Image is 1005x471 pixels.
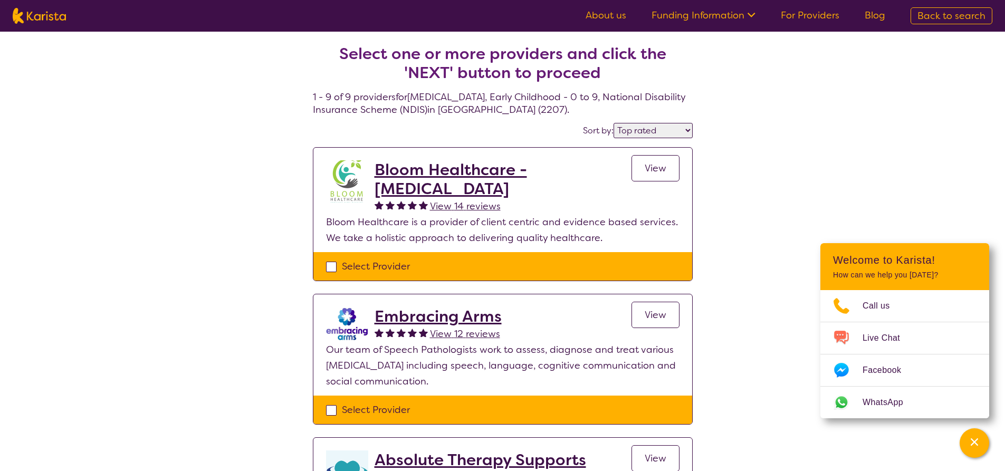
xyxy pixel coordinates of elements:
[833,254,977,266] h2: Welcome to Karista!
[386,200,395,209] img: fullstar
[645,309,666,321] span: View
[419,328,428,337] img: fullstar
[820,290,989,418] ul: Choose channel
[430,200,501,213] span: View 14 reviews
[645,452,666,465] span: View
[313,19,693,116] h4: 1 - 9 of 9 providers for [MEDICAL_DATA] , Early Childhood - 0 to 9 , National Disability Insuranc...
[397,328,406,337] img: fullstar
[833,271,977,280] p: How can we help you [DATE]?
[960,428,989,458] button: Channel Menu
[386,328,395,337] img: fullstar
[781,9,839,22] a: For Providers
[430,326,500,342] a: View 12 reviews
[375,328,384,337] img: fullstar
[583,125,614,136] label: Sort by:
[865,9,885,22] a: Blog
[326,307,368,341] img: b2ynudwipxu3dxoxxouh.jpg
[911,7,992,24] a: Back to search
[375,200,384,209] img: fullstar
[408,200,417,209] img: fullstar
[631,302,679,328] a: View
[375,307,502,326] a: Embracing Arms
[652,9,755,22] a: Funding Information
[820,387,989,418] a: Web link opens in a new tab.
[375,450,586,469] a: Absolute Therapy Supports
[863,330,913,346] span: Live Chat
[430,328,500,340] span: View 12 reviews
[326,214,679,246] p: Bloom Healthcare is a provider of client centric and evidence based services. We take a holistic ...
[586,9,626,22] a: About us
[397,200,406,209] img: fullstar
[820,243,989,418] div: Channel Menu
[645,162,666,175] span: View
[863,395,916,410] span: WhatsApp
[408,328,417,337] img: fullstar
[419,200,428,209] img: fullstar
[326,44,680,82] h2: Select one or more providers and click the 'NEXT' button to proceed
[375,160,631,198] a: Bloom Healthcare - [MEDICAL_DATA]
[430,198,501,214] a: View 14 reviews
[326,342,679,389] p: Our team of Speech Pathologists work to assess, diagnose and treat various [MEDICAL_DATA] includi...
[863,298,903,314] span: Call us
[13,8,66,24] img: Karista logo
[326,160,368,203] img: spuawodjbinfufaxyzcf.jpg
[863,362,914,378] span: Facebook
[917,9,985,22] span: Back to search
[631,155,679,181] a: View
